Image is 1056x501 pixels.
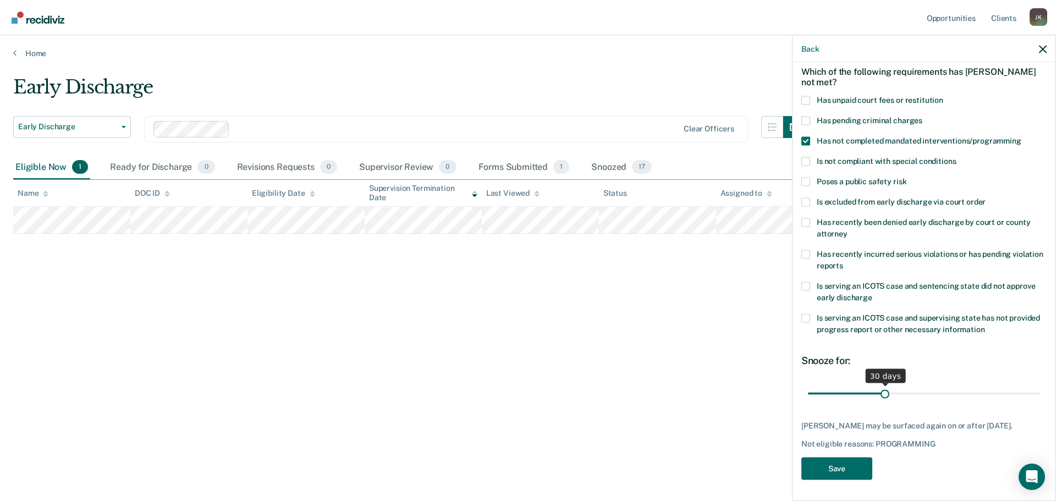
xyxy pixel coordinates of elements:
div: Not eligible reasons: PROGRAMMING [801,439,1047,449]
span: 0 [320,160,337,174]
div: Snooze for: [801,354,1047,366]
div: 30 days [866,368,906,383]
span: Has not completed mandated interventions/programming [817,136,1021,145]
div: Supervisor Review [357,156,459,180]
a: Home [13,48,1043,58]
div: J K [1030,8,1047,26]
div: Eligibility Date [252,189,315,198]
span: 0 [197,160,215,174]
button: Back [801,44,819,53]
div: DOC ID [135,189,170,198]
span: Has unpaid court fees or restitution [817,95,943,104]
img: Recidiviz [12,12,64,24]
span: Has recently incurred serious violations or has pending violation reports [817,249,1043,269]
span: Early Discharge [18,122,117,131]
div: Last Viewed [486,189,540,198]
span: 1 [72,160,88,174]
div: Name [18,189,48,198]
span: 17 [632,160,652,174]
div: Status [603,189,627,198]
span: Has recently been denied early discharge by court or county attorney [817,217,1031,238]
div: [PERSON_NAME] may be surfaced again on or after [DATE]. [801,421,1047,430]
span: 0 [439,160,456,174]
button: Save [801,457,872,480]
span: Is serving an ICOTS case and supervising state has not provided progress report or other necessar... [817,313,1040,333]
div: Eligible Now [13,156,90,180]
div: Clear officers [684,124,734,134]
span: 1 [553,160,569,174]
div: Early Discharge [13,76,805,107]
div: Assigned to [721,189,772,198]
div: Revisions Requests [235,156,339,180]
span: Has pending criminal charges [817,115,922,124]
button: Profile dropdown button [1030,8,1047,26]
div: Ready for Discharge [108,156,217,180]
span: Is not compliant with special conditions [817,156,956,165]
span: Is excluded from early discharge via court order [817,197,986,206]
div: Open Intercom Messenger [1019,464,1045,490]
div: Forms Submitted [476,156,572,180]
div: Supervision Termination Date [369,184,477,202]
span: Poses a public safety risk [817,177,906,185]
div: Which of the following requirements has [PERSON_NAME] not met? [801,57,1047,96]
span: Is serving an ICOTS case and sentencing state did not approve early discharge [817,281,1035,301]
div: Snoozed [589,156,654,180]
